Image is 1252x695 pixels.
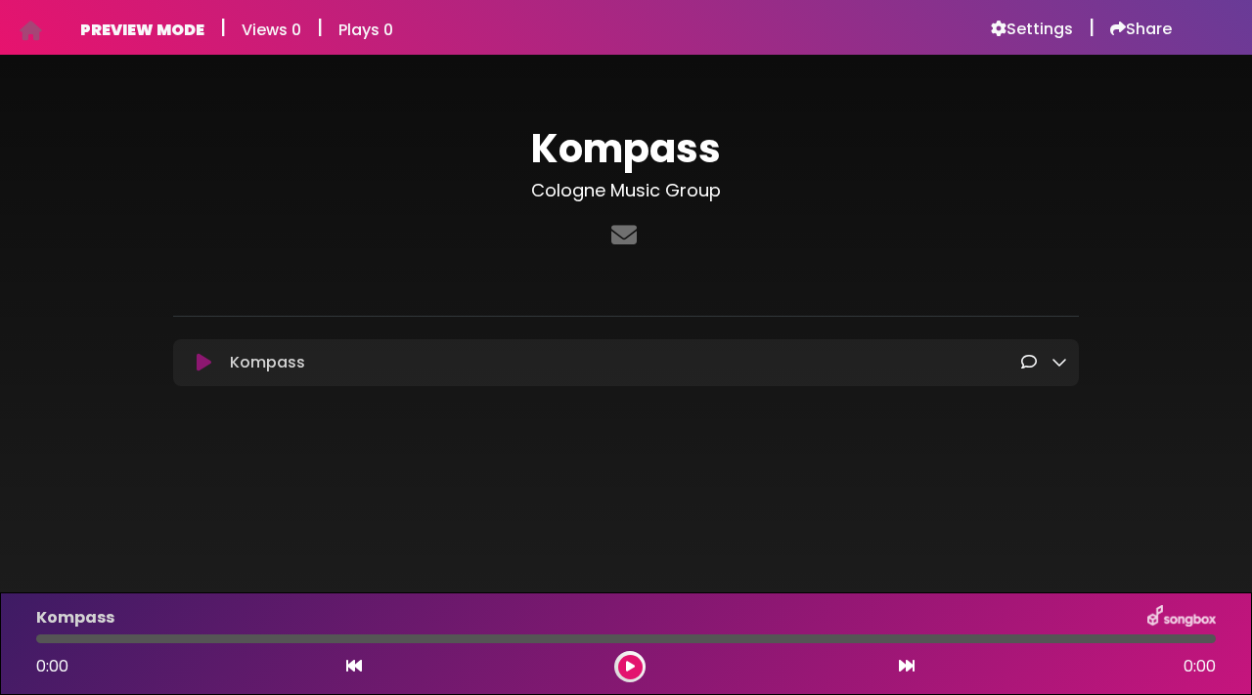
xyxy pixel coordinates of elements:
h6: Views 0 [242,21,301,39]
h6: PREVIEW MODE [80,21,204,39]
h3: Cologne Music Group [173,180,1079,201]
h5: | [220,16,226,39]
h5: | [1089,16,1095,39]
p: Kompass [230,351,305,374]
h5: | [317,16,323,39]
h6: Plays 0 [338,21,393,39]
a: Share [1110,20,1172,39]
a: Settings [991,20,1073,39]
h1: Kompass [173,125,1079,172]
